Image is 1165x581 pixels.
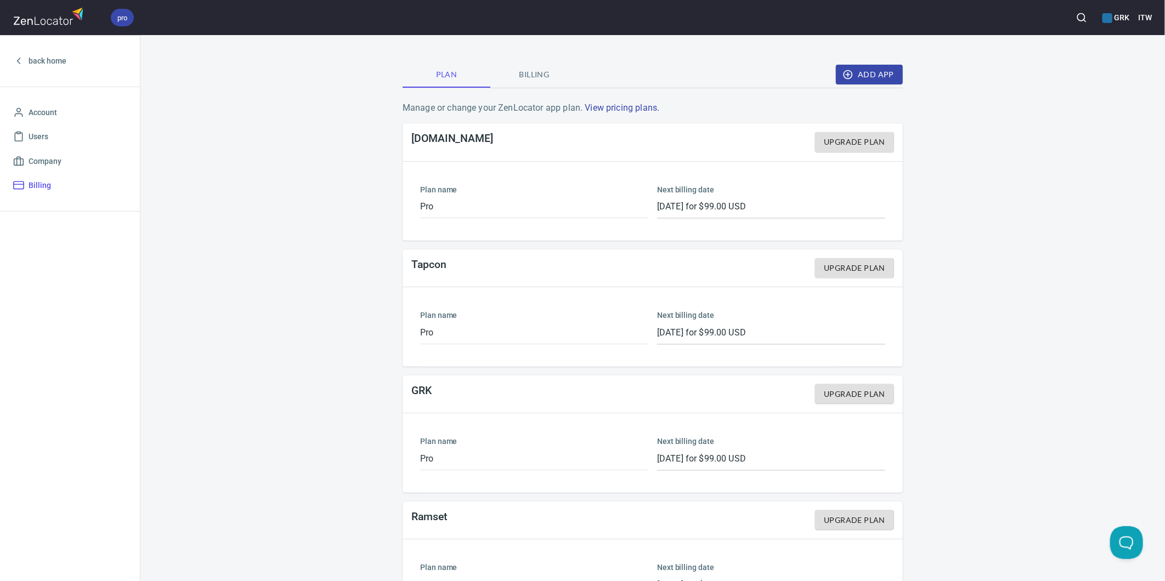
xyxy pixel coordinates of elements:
[1138,12,1152,24] h6: ITW
[836,65,903,85] button: Add App
[403,101,903,115] p: Manage or change your ZenLocator app plan.
[657,184,885,196] h6: Next billing date
[411,510,447,531] h4: Ramset
[815,384,894,405] button: Upgrade Plan
[111,12,134,24] span: pro
[845,68,894,82] span: Add App
[824,261,885,275] span: Upgrade Plan
[657,452,885,465] p: [DATE] for $99.00 USD
[9,173,131,198] a: Billing
[657,309,885,321] h6: Next billing date
[420,200,648,213] p: Pro
[420,326,648,339] p: Pro
[29,54,66,68] span: back home
[420,309,648,321] h6: Plan name
[9,49,131,73] a: back home
[9,100,131,125] a: Account
[824,388,885,401] span: Upgrade Plan
[29,130,48,144] span: Users
[29,179,51,192] span: Billing
[585,102,659,113] a: View pricing plans.
[657,435,885,447] h6: Next billing date
[657,200,885,213] p: [DATE] for $99.00 USD
[420,452,648,465] p: Pro
[1110,526,1143,559] iframe: Help Scout Beacon - Open
[420,184,648,196] h6: Plan name
[815,258,894,278] button: Upgrade Plan
[9,124,131,149] a: Users
[409,68,484,82] span: Plan
[29,106,57,119] span: Account
[824,514,885,527] span: Upgrade Plan
[815,132,894,152] button: Upgrade Plan
[29,155,61,168] span: Company
[9,149,131,174] a: Company
[657,326,885,339] p: [DATE] for $99.00 USD
[1102,13,1112,23] button: color-2273A7
[1138,5,1152,30] button: ITW
[420,435,648,447] h6: Plan name
[657,561,885,573] h6: Next billing date
[824,135,885,149] span: Upgrade Plan
[411,132,493,152] h4: [DOMAIN_NAME]
[111,9,134,26] div: pro
[411,258,446,278] h4: Tapcon
[411,384,432,405] h4: GRK
[13,4,87,28] img: zenlocator
[420,561,648,573] h6: Plan name
[1102,12,1129,24] h6: GRK
[815,510,894,531] button: Upgrade Plan
[497,68,572,82] span: Billing
[1102,5,1129,30] div: Manage your apps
